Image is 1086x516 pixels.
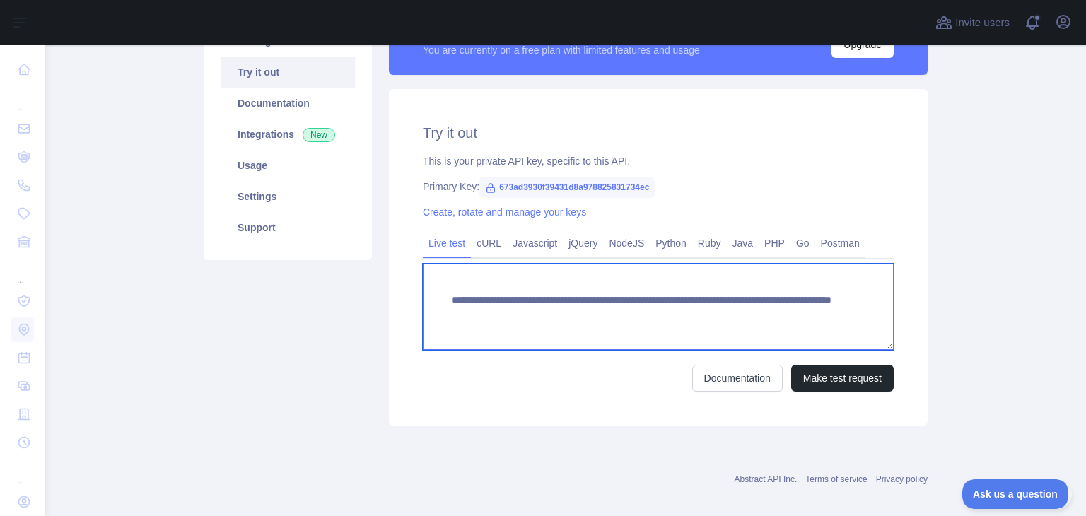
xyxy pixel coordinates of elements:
span: 673ad3930f39431d8a978825831734ec [479,177,655,198]
a: Privacy policy [876,474,928,484]
a: Usage [221,150,355,181]
a: Java [727,232,759,254]
a: Python [650,232,692,254]
a: Javascript [507,232,563,254]
div: ... [11,85,34,113]
a: Ruby [692,232,727,254]
div: ... [11,458,34,486]
span: New [303,128,335,142]
a: cURL [471,232,507,254]
div: This is your private API key, specific to this API. [423,154,894,168]
a: Go [790,232,815,254]
a: Documentation [221,88,355,119]
a: Try it out [221,57,355,88]
div: You are currently on a free plan with limited features and usage [423,43,700,57]
span: Invite users [955,15,1010,31]
a: Documentation [692,365,783,392]
h2: Try it out [423,123,894,143]
a: NodeJS [603,232,650,254]
div: Primary Key: [423,180,894,194]
a: Abstract API Inc. [735,474,798,484]
a: Integrations New [221,119,355,150]
a: Live test [423,232,471,254]
div: ... [11,257,34,286]
a: Settings [221,181,355,212]
a: PHP [759,232,790,254]
button: Invite users [933,11,1012,34]
iframe: Toggle Customer Support [962,479,1072,509]
a: Terms of service [805,474,867,484]
a: Support [221,212,355,243]
a: jQuery [563,232,603,254]
button: Make test request [791,365,894,392]
a: Postman [815,232,865,254]
a: Create, rotate and manage your keys [423,206,586,218]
